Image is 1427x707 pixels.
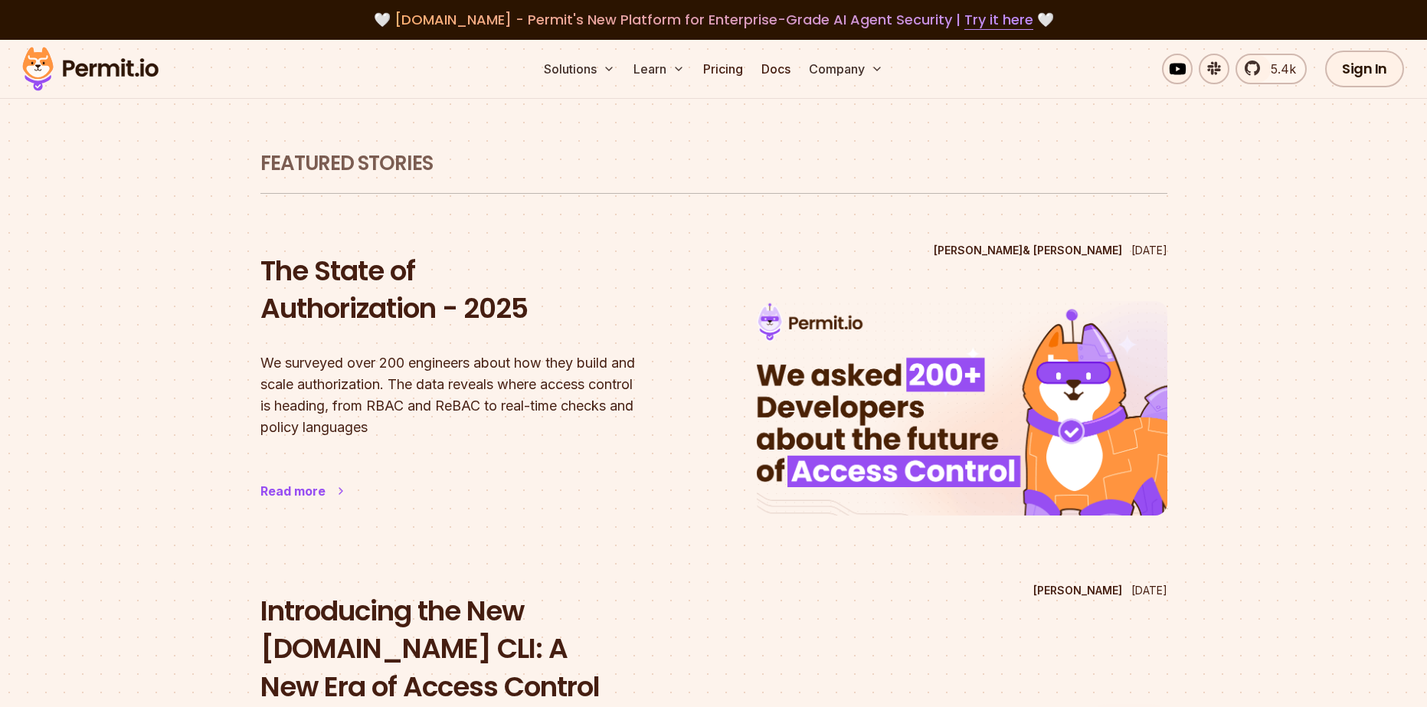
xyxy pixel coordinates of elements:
img: The State of Authorization - 2025 [736,290,1188,526]
p: [PERSON_NAME] & [PERSON_NAME] [934,243,1122,258]
p: We surveyed over 200 engineers about how they build and scale authorization. The data reveals whe... [260,352,671,438]
button: Company [803,54,889,84]
span: 5.4k [1262,60,1296,78]
a: 5.4k [1236,54,1307,84]
a: Docs [755,54,797,84]
span: [DOMAIN_NAME] - Permit's New Platform for Enterprise-Grade AI Agent Security | [394,10,1033,29]
a: Sign In [1325,51,1404,87]
p: [PERSON_NAME] [1033,583,1122,598]
time: [DATE] [1131,584,1167,597]
h1: Featured Stories [260,150,1167,178]
div: 🤍 🤍 [37,9,1390,31]
h2: The State of Authorization - 2025 [260,252,671,328]
a: The State of Authorization - 2025[PERSON_NAME]& [PERSON_NAME][DATE]The State of Authorization - 2... [260,237,1167,546]
button: Solutions [538,54,621,84]
time: [DATE] [1131,244,1167,257]
a: Pricing [697,54,749,84]
a: Try it here [964,10,1033,30]
div: Read more [260,482,326,500]
img: Permit logo [15,43,165,95]
button: Learn [627,54,691,84]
